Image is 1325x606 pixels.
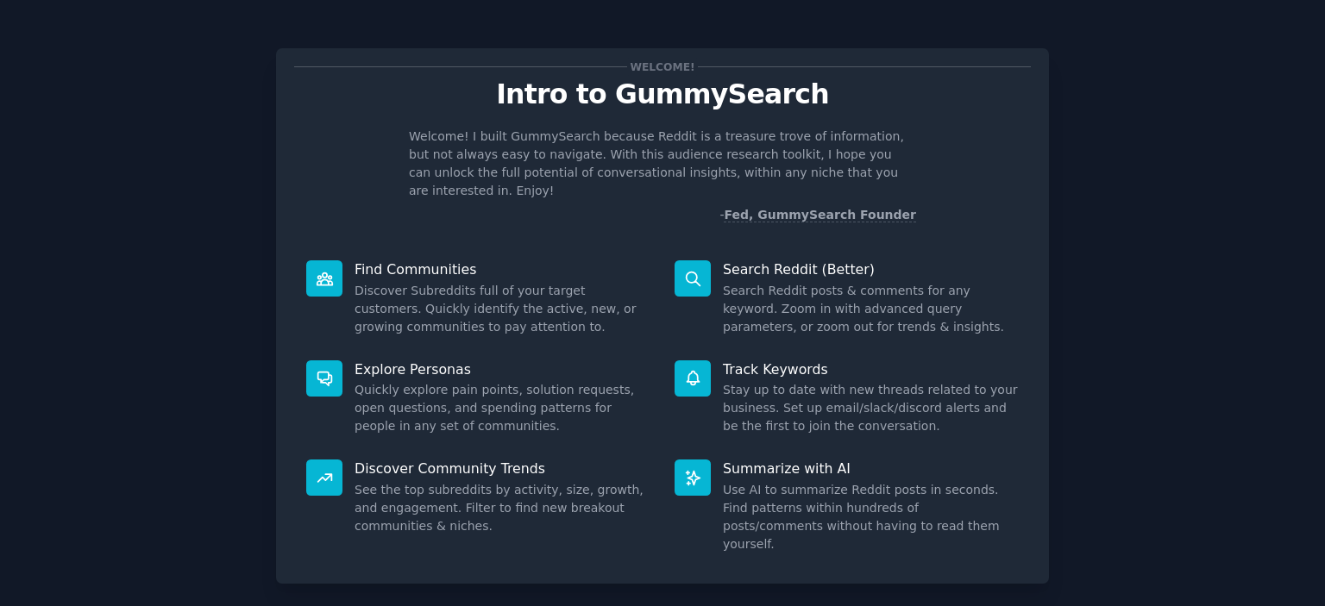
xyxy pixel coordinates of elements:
[723,381,1019,435] dd: Stay up to date with new threads related to your business. Set up email/slack/discord alerts and ...
[355,381,650,435] dd: Quickly explore pain points, solution requests, open questions, and spending patterns for people ...
[723,481,1019,553] dd: Use AI to summarize Reddit posts in seconds. Find patterns within hundreds of posts/comments with...
[723,459,1019,478] p: Summarize with AI
[724,208,916,222] a: Fed, GummySearch Founder
[723,360,1019,378] p: Track Keywords
[723,260,1019,278] p: Search Reddit (Better)
[409,128,916,200] p: Welcome! I built GummySearch because Reddit is a treasure trove of information, but not always ea...
[355,481,650,535] dd: See the top subreddits by activity, size, growth, and engagement. Filter to find new breakout com...
[355,282,650,336] dd: Discover Subreddits full of your target customers. Quickly identify the active, new, or growing c...
[294,79,1031,109] p: Intro to GummySearch
[627,58,698,76] span: Welcome!
[355,459,650,478] p: Discover Community Trends
[355,260,650,278] p: Find Communities
[355,360,650,378] p: Explore Personas
[723,282,1019,336] dd: Search Reddit posts & comments for any keyword. Zoom in with advanced query parameters, or zoom o...
[719,206,916,224] div: -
